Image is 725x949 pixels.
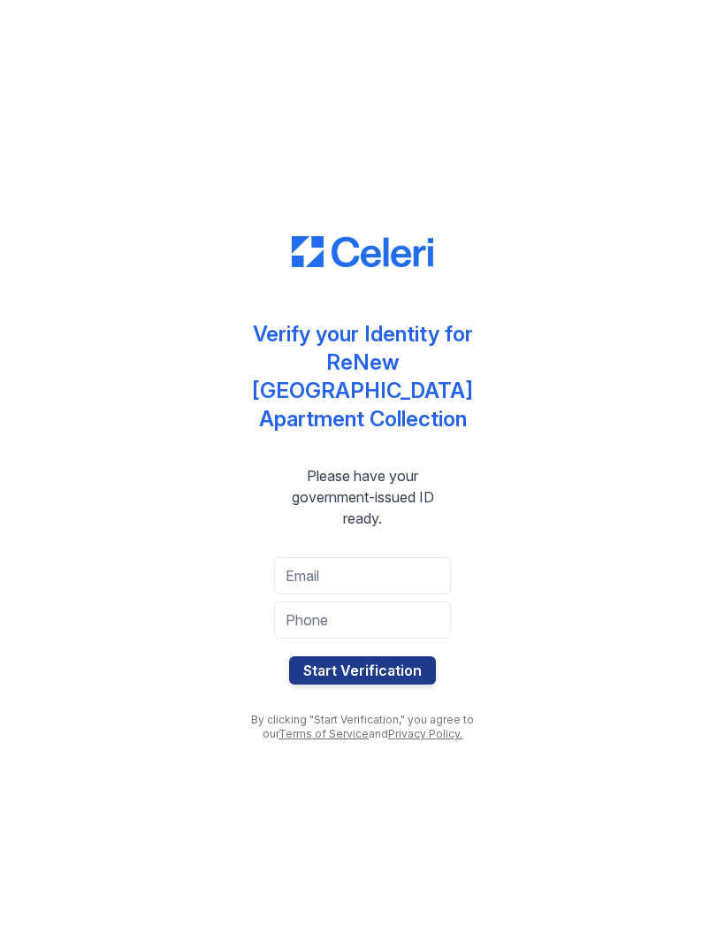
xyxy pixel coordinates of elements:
[274,557,451,594] input: Email
[274,601,451,639] input: Phone
[239,465,486,529] div: Please have your government-issued ID ready.
[292,236,433,268] img: CE_Logo_Blue-a8612792a0a2168367f1c8372b55b34899dd931a85d93a1a3d3e32e68fde9ad4.png
[239,713,486,741] div: By clicking "Start Verification," you agree to our and
[279,727,369,740] a: Terms of Service
[388,727,462,740] a: Privacy Policy.
[239,320,486,433] div: Verify your Identity for ReNew [GEOGRAPHIC_DATA] Apartment Collection
[289,656,436,685] button: Start Verification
